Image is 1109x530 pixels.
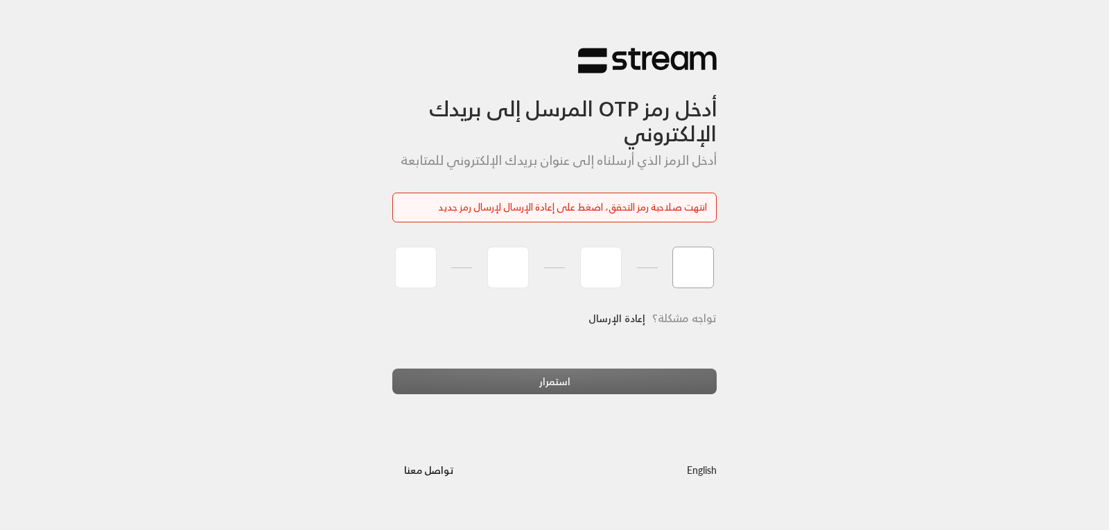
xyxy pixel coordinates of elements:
a: تواصل معنا [392,461,465,479]
div: انتهت صلاحية رمز التحقق، اضغط على إعادة الإرسال لإرسال رمز جديد [402,200,707,215]
a: English [687,457,717,483]
h3: أدخل رمز OTP المرسل إلى بريدك الإلكتروني [392,74,717,147]
h5: أدخل الرمز الذي أرسلناه إلى عنوان بريدك الإلكتروني للمتابعة [392,153,717,168]
span: تواجه مشكلة؟ [652,308,717,328]
button: تواصل معنا [392,457,465,483]
a: إعادة الإرسال [588,304,645,333]
img: Stream Logo [578,47,717,74]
